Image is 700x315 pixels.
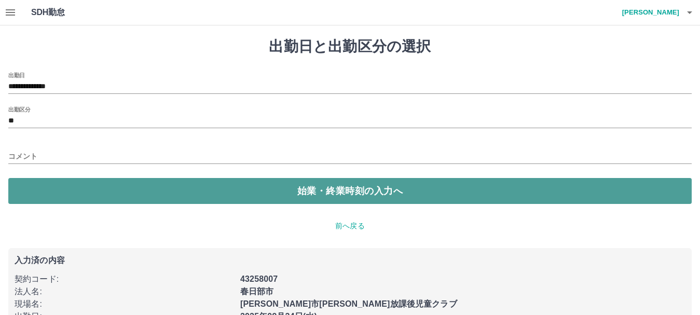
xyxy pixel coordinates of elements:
[15,285,234,298] p: 法人名 :
[15,298,234,310] p: 現場名 :
[240,299,457,308] b: [PERSON_NAME]市[PERSON_NAME]放課後児童クラブ
[240,287,274,296] b: 春日部市
[15,256,685,265] p: 入力済の内容
[15,273,234,285] p: 契約コード :
[8,71,25,79] label: 出勤日
[8,221,692,231] p: 前へ戻る
[8,105,30,113] label: 出勤区分
[8,178,692,204] button: 始業・終業時刻の入力へ
[240,275,278,283] b: 43258007
[8,38,692,56] h1: 出勤日と出勤区分の選択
